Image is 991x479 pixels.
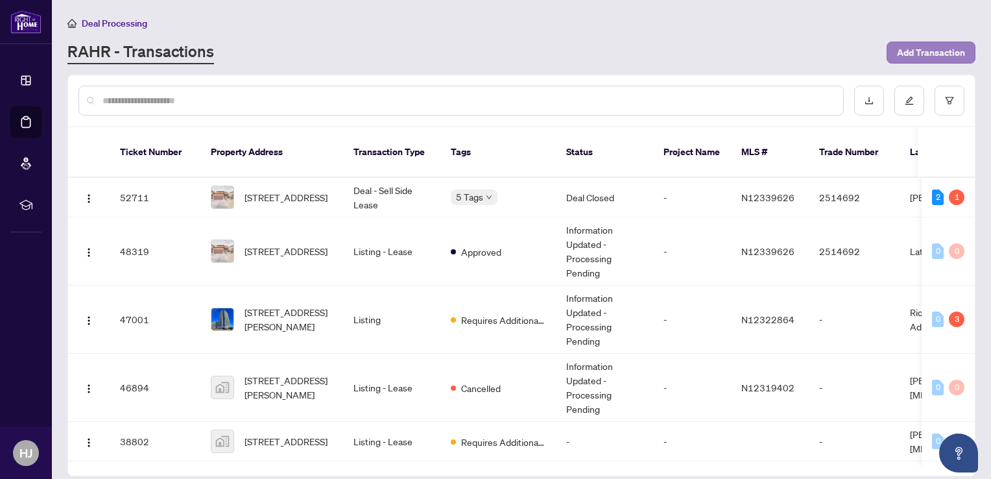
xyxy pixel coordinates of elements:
[110,286,200,354] td: 47001
[110,178,200,217] td: 52711
[84,193,94,204] img: Logo
[461,435,545,449] span: Requires Additional Docs
[211,308,233,330] img: thumbnail-img
[84,384,94,394] img: Logo
[932,243,944,259] div: 0
[741,382,794,393] span: N12319402
[461,381,501,395] span: Cancelled
[343,127,440,178] th: Transaction Type
[245,373,333,402] span: [STREET_ADDRESS][PERSON_NAME]
[211,376,233,399] img: thumbnail-img
[78,377,99,398] button: Logo
[809,286,900,354] td: -
[949,190,964,205] div: 1
[110,354,200,422] td: 46894
[939,434,978,473] button: Open asap
[461,245,501,259] span: Approved
[343,178,440,217] td: Deal - Sell Side Lease
[78,241,99,262] button: Logo
[456,190,483,204] span: 5 Tags
[19,444,32,462] span: HJ
[245,190,328,204] span: [STREET_ADDRESS]
[343,354,440,422] td: Listing - Lease
[343,286,440,354] td: Listing
[809,422,900,461] td: -
[556,286,653,354] td: Information Updated - Processing Pending
[653,354,731,422] td: -
[809,354,900,422] td: -
[731,127,809,178] th: MLS #
[653,286,731,354] td: -
[211,186,233,208] img: thumbnail-img
[653,178,731,217] td: -
[67,19,77,28] span: home
[653,127,731,178] th: Project Name
[67,41,214,64] a: RAHR - Transactions
[245,305,333,334] span: [STREET_ADDRESS][PERSON_NAME]
[82,18,147,29] span: Deal Processing
[894,86,924,116] button: edit
[110,422,200,461] td: 38802
[211,430,233,452] img: thumbnail-img
[211,240,233,262] img: thumbnail-img
[486,194,492,201] span: down
[949,243,964,259] div: 0
[932,380,944,395] div: 0
[741,191,794,203] span: N12339626
[932,434,944,449] div: 0
[809,217,900,286] td: 2514692
[10,10,42,34] img: logo
[653,422,731,461] td: -
[245,434,328,448] span: [STREET_ADDRESS]
[78,309,99,330] button: Logo
[84,315,94,326] img: Logo
[741,313,794,325] span: N12322864
[556,178,653,217] td: Deal Closed
[461,313,545,327] span: Requires Additional Docs
[84,437,94,448] img: Logo
[200,127,343,178] th: Property Address
[556,422,653,461] td: -
[440,127,556,178] th: Tags
[932,312,944,327] div: 0
[78,431,99,452] button: Logo
[78,187,99,208] button: Logo
[905,96,914,105] span: edit
[556,127,653,178] th: Status
[949,380,964,395] div: 0
[653,217,731,286] td: -
[865,96,874,105] span: download
[556,354,653,422] td: Information Updated - Processing Pending
[110,127,200,178] th: Ticket Number
[343,217,440,286] td: Listing - Lease
[887,42,975,64] button: Add Transaction
[245,244,328,258] span: [STREET_ADDRESS]
[945,96,954,105] span: filter
[932,190,944,205] div: 2
[809,127,900,178] th: Trade Number
[556,217,653,286] td: Information Updated - Processing Pending
[949,312,964,327] div: 3
[84,247,94,258] img: Logo
[854,86,884,116] button: download
[809,178,900,217] td: 2514692
[935,86,964,116] button: filter
[110,217,200,286] td: 48319
[741,245,794,257] span: N12339626
[343,422,440,461] td: Listing - Lease
[897,42,965,63] span: Add Transaction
